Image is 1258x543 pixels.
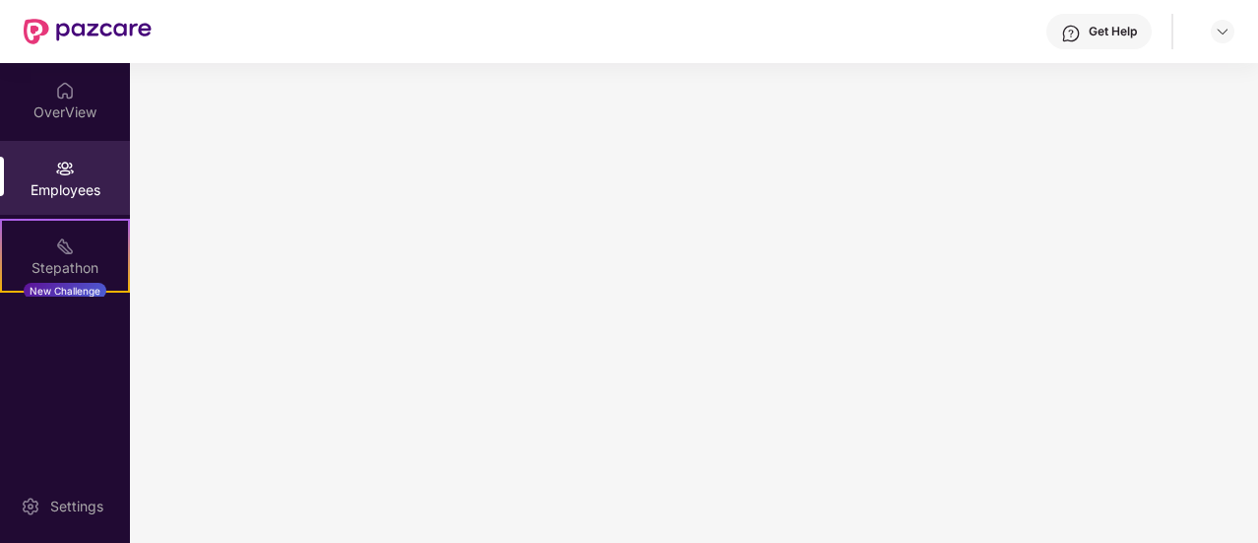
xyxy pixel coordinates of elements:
[55,81,75,101] img: svg+xml;base64,PHN2ZyBpZD0iSG9tZSIgeG1sbnM9Imh0dHA6Ly93d3cudzMub3JnLzIwMDAvc3ZnIiB3aWR0aD0iMjAiIG...
[24,19,152,44] img: New Pazcare Logo
[1215,24,1230,39] img: svg+xml;base64,PHN2ZyBpZD0iRHJvcGRvd24tMzJ4MzIiIHhtbG5zPSJodHRwOi8vd3d3LnczLm9yZy8yMDAwL3N2ZyIgd2...
[1089,24,1137,39] div: Get Help
[55,159,75,178] img: svg+xml;base64,PHN2ZyBpZD0iRW1wbG95ZWVzIiB4bWxucz0iaHR0cDovL3d3dy53My5vcmcvMjAwMC9zdmciIHdpZHRoPS...
[2,258,128,278] div: Stepathon
[24,283,106,299] div: New Challenge
[55,237,75,256] img: svg+xml;base64,PHN2ZyB4bWxucz0iaHR0cDovL3d3dy53My5vcmcvMjAwMC9zdmciIHdpZHRoPSIyMSIgaGVpZ2h0PSIyMC...
[44,497,109,516] div: Settings
[21,497,40,516] img: svg+xml;base64,PHN2ZyBpZD0iU2V0dGluZy0yMHgyMCIgeG1sbnM9Imh0dHA6Ly93d3cudzMub3JnLzIwMDAvc3ZnIiB3aW...
[1061,24,1081,43] img: svg+xml;base64,PHN2ZyBpZD0iSGVscC0zMngzMiIgeG1sbnM9Imh0dHA6Ly93d3cudzMub3JnLzIwMDAvc3ZnIiB3aWR0aD...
